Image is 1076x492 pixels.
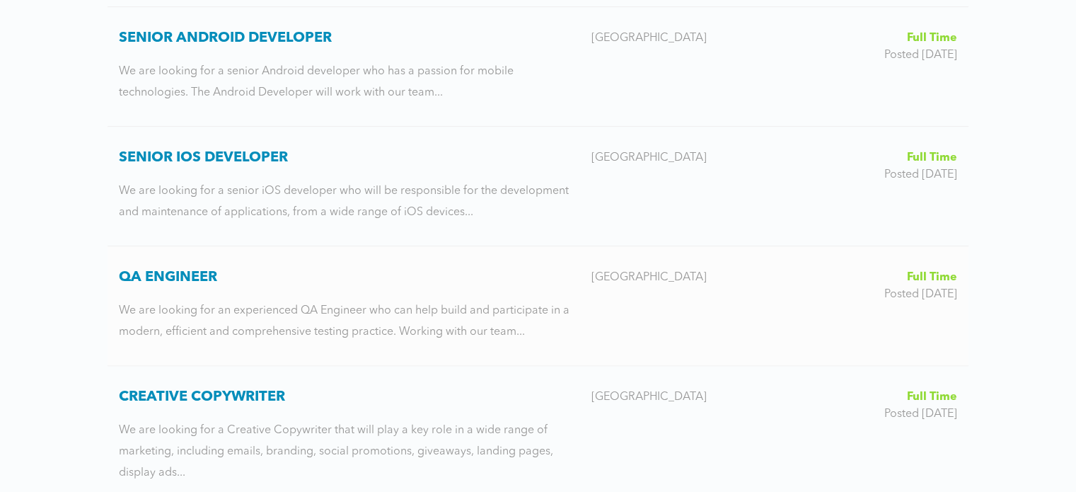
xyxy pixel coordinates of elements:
[884,169,957,181] time: Posted [DATE]
[884,408,957,420] time: Posted [DATE]
[108,246,968,365] a: QA Engineer We are looking for an experienced QA Engineer who can help build and participate in a...
[108,7,968,126] a: Senior Android Developer We are looking for a senior Android developer who has a passion for mobi...
[119,66,514,98] span: We are looking for a senior Android developer who has a passion for mobile technologies. The Andr...
[119,425,553,479] span: We are looking for a Creative Copywriter that will play a key role in a wide range of marketing, ...
[580,30,789,47] div: [GEOGRAPHIC_DATA]
[580,149,789,166] div: [GEOGRAPHIC_DATA]
[801,269,957,286] li: Full Time
[119,149,580,166] h3: Senior iOS Developer
[580,389,789,406] div: [GEOGRAPHIC_DATA]
[884,50,957,61] time: Posted [DATE]
[119,389,580,406] h3: Creative Copywriter
[119,305,569,338] span: We are looking for an experienced QA Engineer who can help build and participate in a modern, eff...
[108,127,968,246] a: Senior iOS Developer We are looking for a senior iOS developer who will be responsible for the de...
[801,389,957,406] li: Full Time
[801,149,957,166] li: Full Time
[119,185,569,218] span: We are looking for a senior iOS developer who will be responsible for the development and mainten...
[119,30,580,47] h3: Senior Android Developer
[884,289,957,300] time: Posted [DATE]
[580,269,789,286] div: [GEOGRAPHIC_DATA]
[801,30,957,47] li: Full Time
[119,269,580,286] h3: QA Engineer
